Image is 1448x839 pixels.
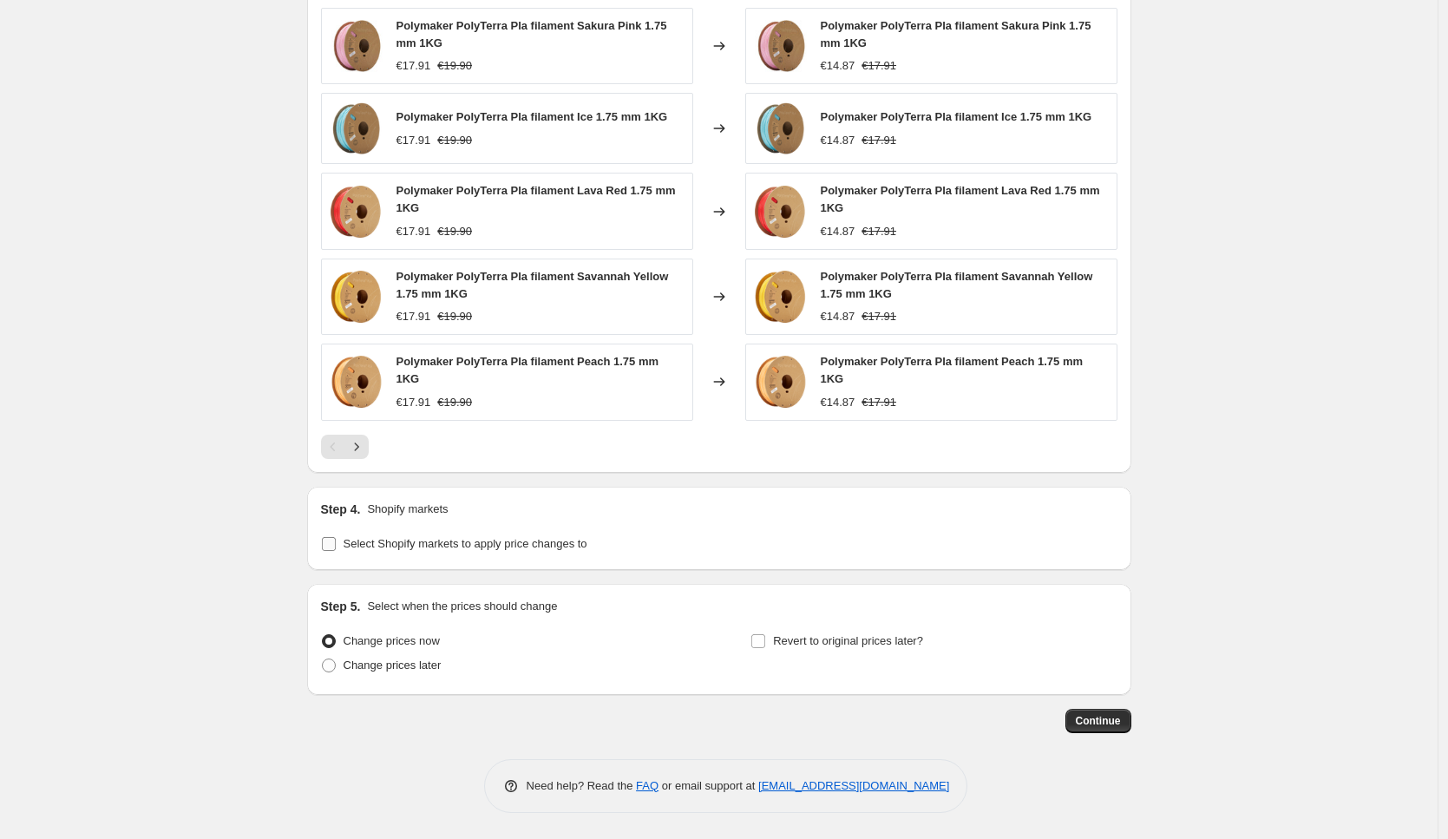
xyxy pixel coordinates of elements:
[758,779,949,792] a: [EMAIL_ADDRESS][DOMAIN_NAME]
[396,110,668,123] span: Polymaker PolyTerra Pla filament Ice 1.75 mm 1KG
[437,223,472,240] strike: €19.90
[821,394,855,411] div: €14.87
[331,271,383,323] img: Polymaker-PolyTerra-PLA--70820-28601_48_80x.png
[821,223,855,240] div: €14.87
[396,223,431,240] div: €17.91
[367,501,448,518] p: Shopify markets
[396,394,431,411] div: €17.91
[344,537,587,550] span: Select Shopify markets to apply price changes to
[527,779,637,792] span: Need help? Read the
[437,394,472,411] strike: €19.90
[1076,714,1121,728] span: Continue
[396,270,669,300] span: Polymaker PolyTerra Pla filament Savannah Yellow 1.75 mm 1KG
[344,435,369,459] button: Next
[755,271,807,323] img: Polymaker-PolyTerra-PLA--70820-28601_48_80x.png
[821,184,1100,214] span: Polymaker PolyTerra Pla filament Lava Red 1.75 mm 1KG
[331,186,383,238] img: Polymaker-PolyTerra-PLA--70820-28601_18_80x.png
[755,102,807,154] img: Polymaker-PolyTerra-PLA--70820-28601_105_80x.png
[344,659,442,672] span: Change prices later
[862,132,896,149] strike: €17.91
[821,110,1092,123] span: Polymaker PolyTerra Pla filament Ice 1.75 mm 1KG
[862,57,896,75] strike: €17.91
[367,598,557,615] p: Select when the prices should change
[862,394,896,411] strike: €17.91
[821,19,1091,49] span: Polymaker PolyTerra Pla filament Sakura Pink 1.75 mm 1KG
[321,501,361,518] h2: Step 4.
[1065,709,1131,733] button: Continue
[636,779,658,792] a: FAQ
[862,308,896,325] strike: €17.91
[773,634,923,647] span: Revert to original prices later?
[437,132,472,149] strike: €19.90
[437,57,472,75] strike: €19.90
[437,308,472,325] strike: €19.90
[821,308,855,325] div: €14.87
[396,308,431,325] div: €17.91
[321,598,361,615] h2: Step 5.
[331,356,383,408] img: Polymaker-PolyTerra-PLA--70820-28601_60_80x.png
[396,19,667,49] span: Polymaker PolyTerra Pla filament Sakura Pink 1.75 mm 1KG
[755,186,807,238] img: Polymaker-PolyTerra-PLA--70820-28601_18_80x.png
[344,634,440,647] span: Change prices now
[396,132,431,149] div: €17.91
[755,20,807,72] img: PolymakerPolyTerraSakurapinkPlaFilament_1_80x.jpg
[821,132,855,149] div: €14.87
[821,355,1084,385] span: Polymaker PolyTerra Pla filament Peach 1.75 mm 1KG
[321,435,369,459] nav: Pagination
[821,57,855,75] div: €14.87
[331,20,383,72] img: PolymakerPolyTerraSakurapinkPlaFilament_1_80x.jpg
[396,355,659,385] span: Polymaker PolyTerra Pla filament Peach 1.75 mm 1KG
[658,779,758,792] span: or email support at
[862,223,896,240] strike: €17.91
[331,102,383,154] img: Polymaker-PolyTerra-PLA--70820-28601_105_80x.png
[396,184,676,214] span: Polymaker PolyTerra Pla filament Lava Red 1.75 mm 1KG
[821,270,1093,300] span: Polymaker PolyTerra Pla filament Savannah Yellow 1.75 mm 1KG
[396,57,431,75] div: €17.91
[755,356,807,408] img: Polymaker-PolyTerra-PLA--70820-28601_60_80x.png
